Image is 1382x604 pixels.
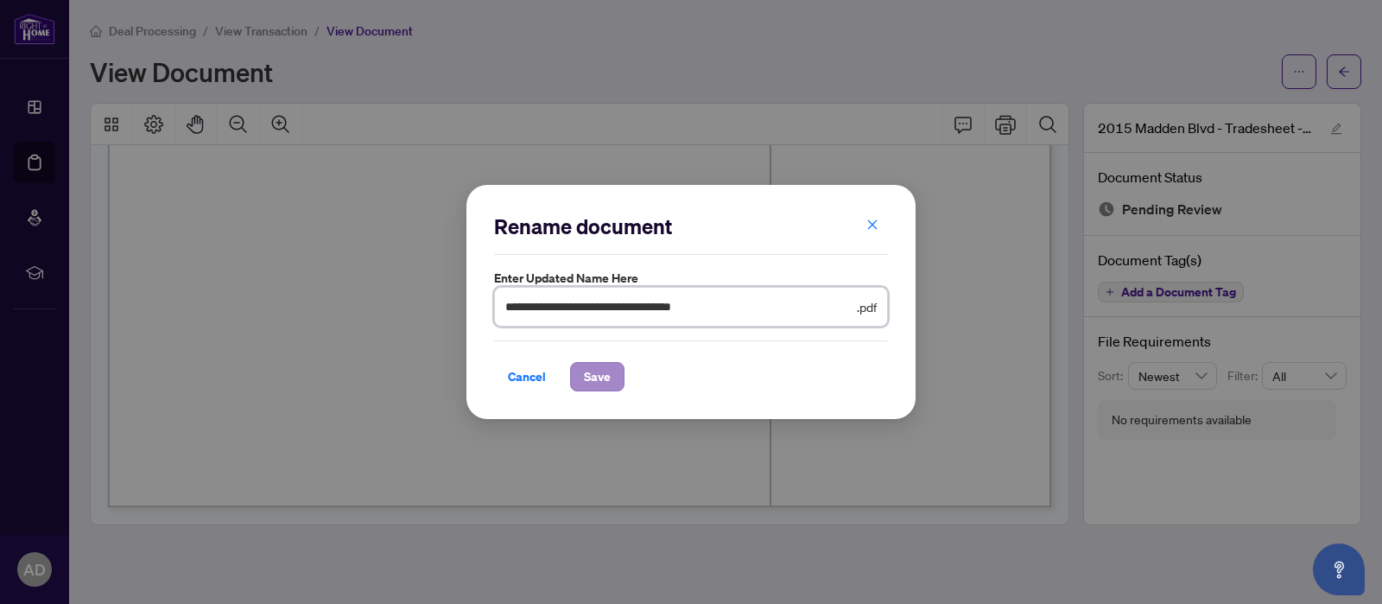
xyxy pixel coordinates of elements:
label: Enter updated name here [494,269,888,288]
h2: Rename document [494,213,888,240]
button: Cancel [494,362,560,391]
button: Open asap [1313,544,1365,595]
span: Save [584,363,611,391]
button: Save [570,362,624,391]
span: Cancel [508,363,546,391]
span: close [866,219,878,231]
span: .pdf [857,297,877,316]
